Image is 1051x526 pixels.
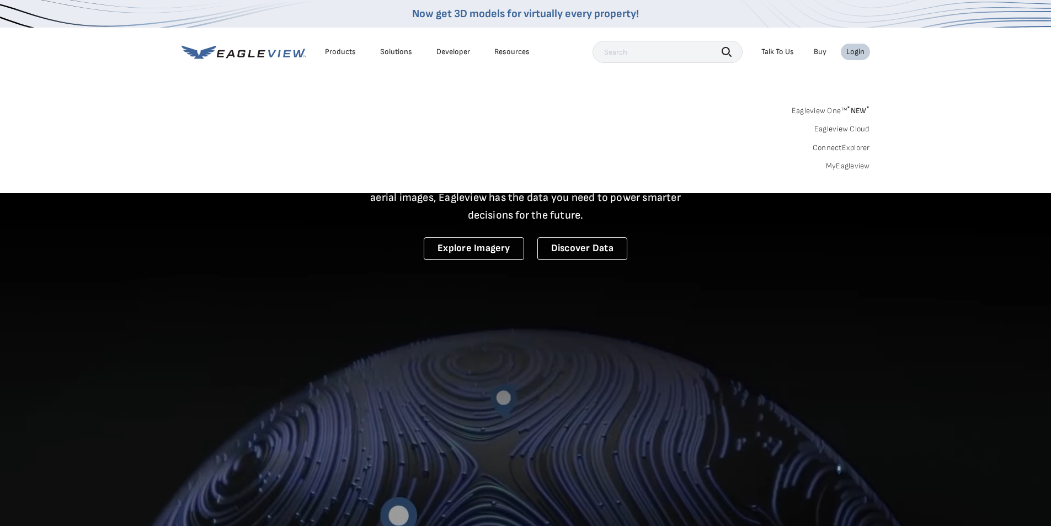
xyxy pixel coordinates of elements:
a: Eagleview Cloud [814,124,870,134]
div: Talk To Us [761,47,794,57]
span: NEW [847,106,869,115]
div: Products [325,47,356,57]
p: A new era starts here. Built on more than 3.5 billion high-resolution aerial images, Eagleview ha... [357,171,695,224]
a: Eagleview One™*NEW* [792,103,870,115]
a: Explore Imagery [424,237,524,260]
a: ConnectExplorer [813,143,870,153]
div: Login [846,47,865,57]
div: Resources [494,47,530,57]
a: Developer [436,47,470,57]
a: Now get 3D models for virtually every property! [412,7,639,20]
a: Discover Data [537,237,627,260]
a: Buy [814,47,826,57]
input: Search [593,41,743,63]
a: MyEagleview [826,161,870,171]
div: Solutions [380,47,412,57]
